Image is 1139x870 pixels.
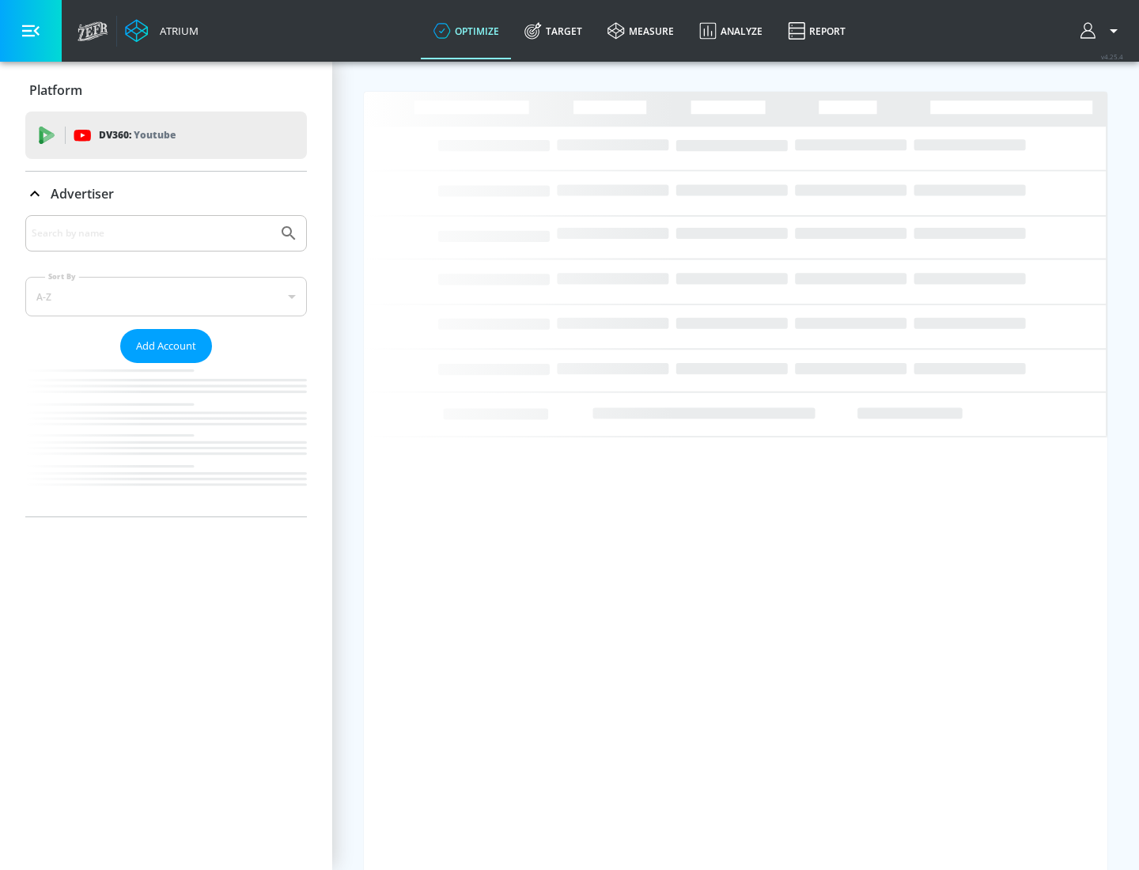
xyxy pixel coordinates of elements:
[136,337,196,355] span: Add Account
[25,112,307,159] div: DV360: Youtube
[25,215,307,516] div: Advertiser
[25,363,307,516] nav: list of Advertiser
[775,2,858,59] a: Report
[125,19,199,43] a: Atrium
[134,127,176,143] p: Youtube
[25,172,307,216] div: Advertiser
[51,185,114,202] p: Advertiser
[99,127,176,144] p: DV360:
[1101,52,1123,61] span: v 4.25.4
[32,223,271,244] input: Search by name
[153,24,199,38] div: Atrium
[25,68,307,112] div: Platform
[45,271,79,282] label: Sort By
[25,277,307,316] div: A-Z
[512,2,595,59] a: Target
[687,2,775,59] a: Analyze
[421,2,512,59] a: optimize
[595,2,687,59] a: measure
[29,81,82,99] p: Platform
[120,329,212,363] button: Add Account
